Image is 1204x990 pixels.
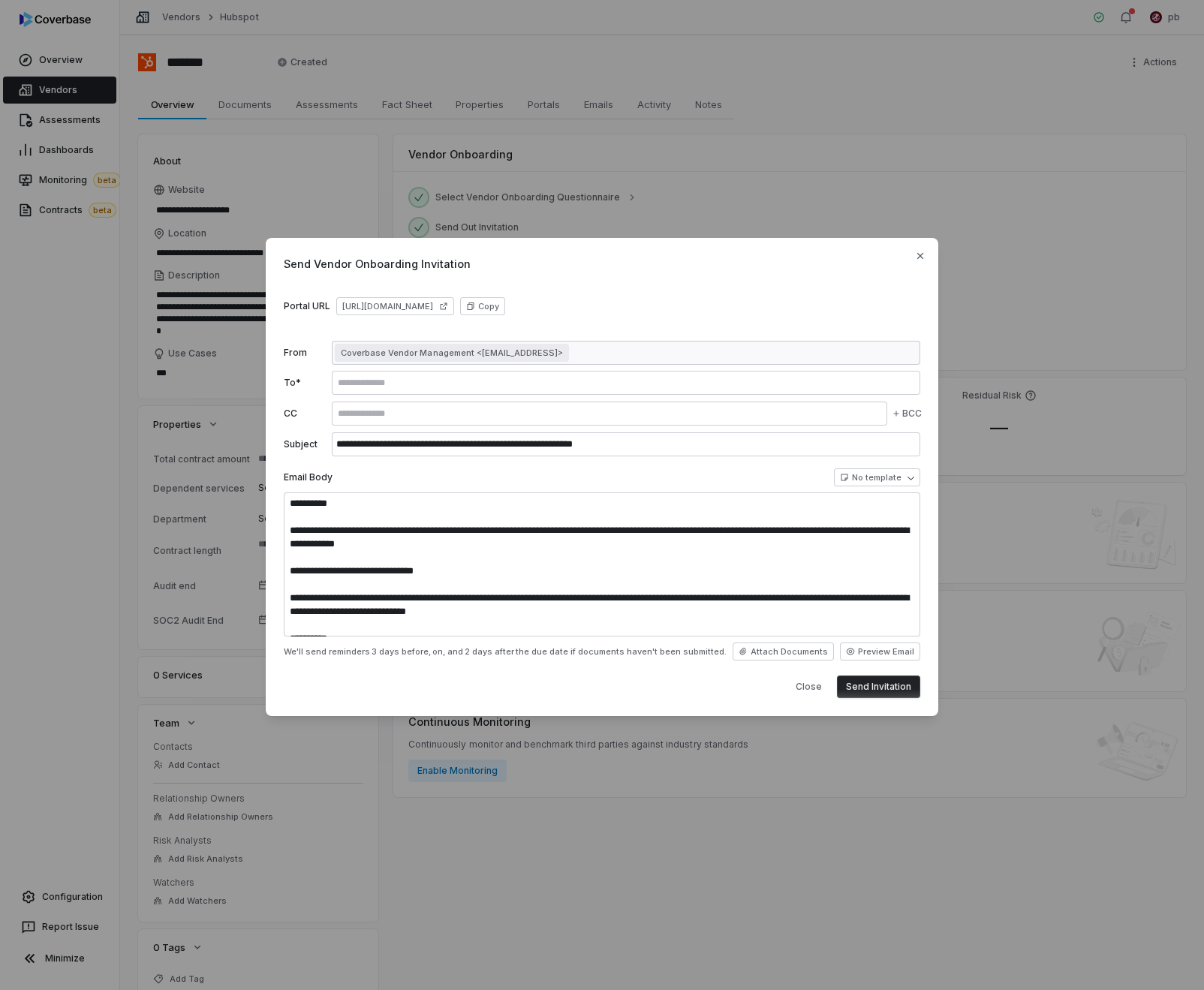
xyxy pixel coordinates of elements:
[284,347,326,359] label: From
[284,471,333,483] label: Email Body
[284,300,330,312] label: Portal URL
[837,676,920,698] button: Send Invitation
[372,646,431,657] span: 3 days before,
[284,646,370,657] span: We'll send reminders
[341,347,563,359] span: Coverbase Vendor Management <[EMAIL_ADDRESS]>
[733,642,834,661] button: Attach Documents
[840,642,920,661] button: Preview Email
[751,646,828,657] span: Attach Documents
[787,676,831,698] button: Close
[889,396,925,431] button: BCC
[516,646,727,657] span: the due date if documents haven't been submitted.
[284,408,326,420] label: CC
[336,297,454,315] a: [URL][DOMAIN_NAME]
[460,297,505,315] button: Copy
[432,646,463,657] span: on, and
[284,438,326,450] label: Subject
[465,646,514,657] span: 2 days after
[284,256,920,272] span: Send Vendor Onboarding Invitation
